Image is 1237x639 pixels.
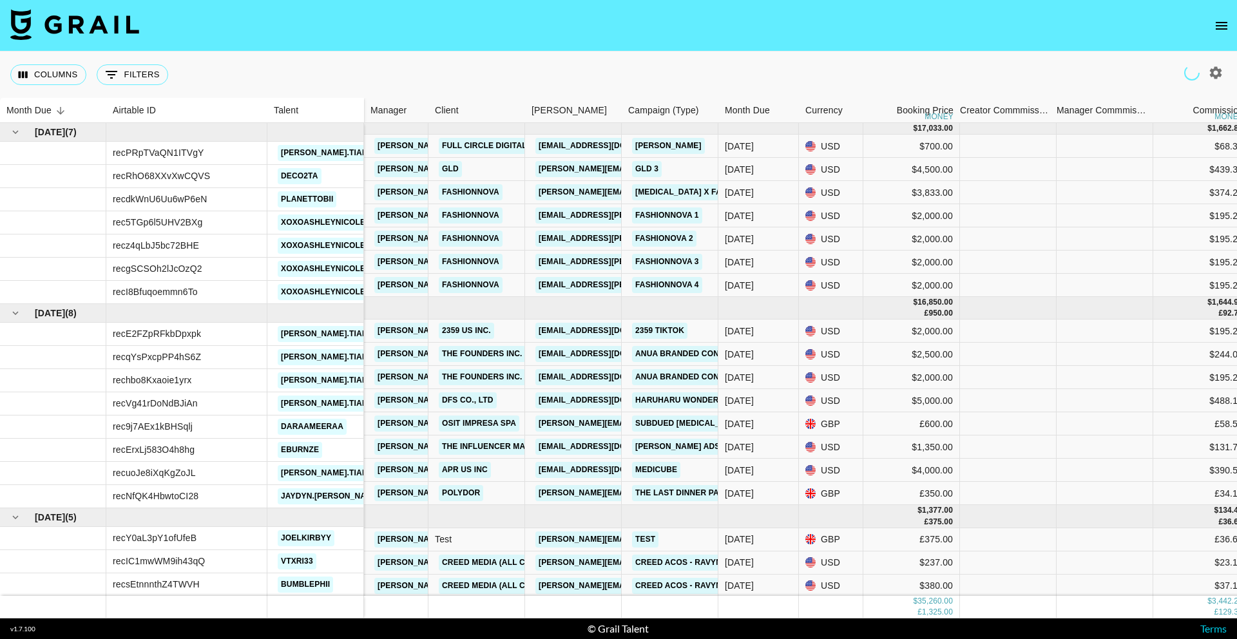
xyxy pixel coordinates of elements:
[588,622,649,635] div: © Grail Talent
[374,369,584,385] a: [PERSON_NAME][EMAIL_ADDRESS][DOMAIN_NAME]
[863,575,960,598] div: $380.00
[863,482,960,505] div: £350.00
[725,441,754,453] div: Jul '25
[439,439,603,455] a: The Influencer Marketing Factory
[863,135,960,158] div: $700.00
[863,343,960,366] div: $2,500.00
[725,140,754,153] div: Aug '25
[925,113,954,120] div: money
[863,459,960,482] div: $4,000.00
[922,607,953,618] div: 1,325.00
[439,369,526,385] a: THE FOUNDERS INC.
[1218,308,1223,319] div: £
[863,389,960,412] div: $5,000.00
[439,207,503,224] a: Fashionnova
[65,126,77,138] span: ( 7 )
[725,394,754,407] div: Jul '25
[439,462,491,478] a: APR US Inc
[632,277,702,293] a: Fashionnova 4
[374,138,584,154] a: [PERSON_NAME][EMAIL_ADDRESS][DOMAIN_NAME]
[863,319,960,343] div: $2,000.00
[278,396,381,412] a: [PERSON_NAME].tiara1
[805,98,843,123] div: Currency
[725,371,754,384] div: Jul '25
[799,181,863,204] div: USD
[278,442,322,458] a: eburnze
[278,238,369,254] a: xoxoashleynicole
[439,138,530,154] a: Full Circle Digital
[799,435,863,459] div: USD
[428,98,525,123] div: Client
[799,251,863,274] div: USD
[113,490,198,502] div: recNfQK4HbwtoCI28
[1057,98,1147,123] div: Manager Commmission Override
[278,553,316,569] a: vtxri33
[113,327,201,340] div: recE2FZpRFkbDpxpk
[535,485,812,501] a: [PERSON_NAME][EMAIL_ADDRESS][PERSON_NAME][DOMAIN_NAME]
[370,98,407,123] div: Manager
[725,325,754,338] div: Jul '25
[113,98,156,123] div: Airtable ID
[113,443,195,456] div: recErxLj583O4h8hg
[525,98,622,123] div: Booker
[278,530,334,546] a: joelkirbyy
[799,98,863,123] div: Currency
[535,277,745,293] a: [EMAIL_ADDRESS][PERSON_NAME][DOMAIN_NAME]
[113,193,207,205] div: recdkWnU6Uu6wP6eN
[632,439,723,455] a: [PERSON_NAME] Ads
[928,517,953,528] div: 375.00
[799,412,863,435] div: GBP
[1209,13,1234,39] button: open drawer
[913,123,917,134] div: $
[1182,62,1202,82] span: Refreshing managers, users, talent, clients, campaigns...
[799,343,863,366] div: USD
[632,207,702,224] a: Fashionnova 1
[113,466,196,479] div: recuoJe8iXqKgZoJL
[428,528,525,551] div: Test
[274,98,298,123] div: Talent
[374,323,584,339] a: [PERSON_NAME][EMAIL_ADDRESS][DOMAIN_NAME]
[863,227,960,251] div: $2,000.00
[925,308,929,319] div: £
[278,191,336,207] a: planettobii
[278,326,381,342] a: [PERSON_NAME].tiara1
[917,505,922,516] div: $
[535,462,680,478] a: [EMAIL_ADDRESS][DOMAIN_NAME]
[799,528,863,551] div: GBP
[535,392,680,408] a: [EMAIL_ADDRESS][DOMAIN_NAME]
[278,419,347,435] a: daraameeraa
[35,511,65,524] span: [DATE]
[725,464,754,477] div: Jul '25
[725,348,754,361] div: Jul '25
[535,138,680,154] a: [EMAIL_ADDRESS][DOMAIN_NAME]
[960,98,1050,123] div: Creator Commmission Override
[374,531,584,548] a: [PERSON_NAME][EMAIL_ADDRESS][DOMAIN_NAME]
[113,239,199,252] div: recz4qLbJ5bc72BHE
[439,578,573,594] a: Creed Media (All Campaigns)
[863,551,960,575] div: $237.00
[725,233,754,245] div: Aug '25
[6,123,24,141] button: hide children
[10,625,35,633] div: v 1.7.100
[725,533,754,546] div: Jun '25
[632,392,722,408] a: Haruharu Wonder
[863,158,960,181] div: $4,500.00
[374,161,584,177] a: [PERSON_NAME][EMAIL_ADDRESS][DOMAIN_NAME]
[65,307,77,319] span: ( 8 )
[799,158,863,181] div: USD
[535,369,680,385] a: [EMAIL_ADDRESS][DOMAIN_NAME]
[1218,517,1223,528] div: £
[535,415,745,432] a: [PERSON_NAME][EMAIL_ADDRESS][DOMAIN_NAME]
[1200,622,1227,634] a: Terms
[535,578,812,594] a: [PERSON_NAME][EMAIL_ADDRESS][PERSON_NAME][DOMAIN_NAME]
[439,184,503,200] a: Fashionnova
[439,485,483,501] a: Polydor
[535,555,812,571] a: [PERSON_NAME][EMAIL_ADDRESS][PERSON_NAME][DOMAIN_NAME]
[439,323,494,339] a: 2359 US Inc.
[113,555,205,567] div: recIC1mwWM9ih43qQ
[6,98,52,123] div: Month Due
[374,555,584,571] a: [PERSON_NAME][EMAIL_ADDRESS][DOMAIN_NAME]
[374,254,584,270] a: [PERSON_NAME][EMAIL_ADDRESS][DOMAIN_NAME]
[113,146,204,159] div: recPRpTVaQN1ITVgY
[35,126,65,138] span: [DATE]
